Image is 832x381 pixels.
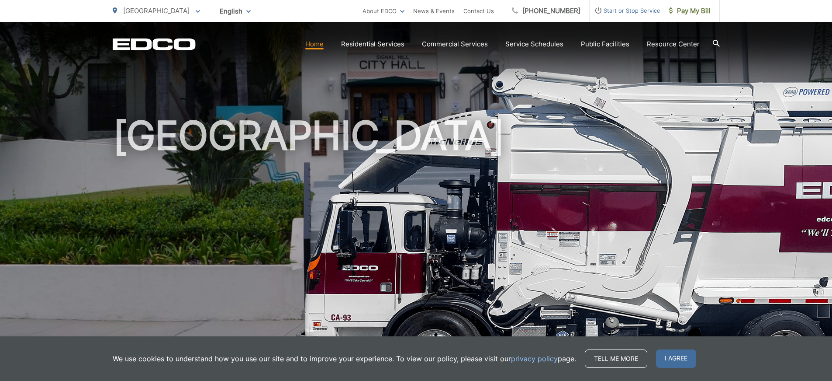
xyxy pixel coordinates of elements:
p: We use cookies to understand how you use our site and to improve your experience. To view our pol... [113,353,576,364]
a: Residential Services [341,39,404,49]
a: Commercial Services [422,39,488,49]
span: [GEOGRAPHIC_DATA] [123,7,190,15]
a: Resource Center [647,39,700,49]
a: EDCD logo. Return to the homepage. [113,38,196,50]
span: English [213,3,257,19]
span: Pay My Bill [669,6,711,16]
a: Service Schedules [505,39,563,49]
a: Tell me more [585,350,647,368]
a: Home [305,39,324,49]
a: privacy policy [511,353,558,364]
a: News & Events [413,6,455,16]
a: Public Facilities [581,39,629,49]
a: Contact Us [463,6,494,16]
a: About EDCO [362,6,404,16]
span: I agree [656,350,696,368]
